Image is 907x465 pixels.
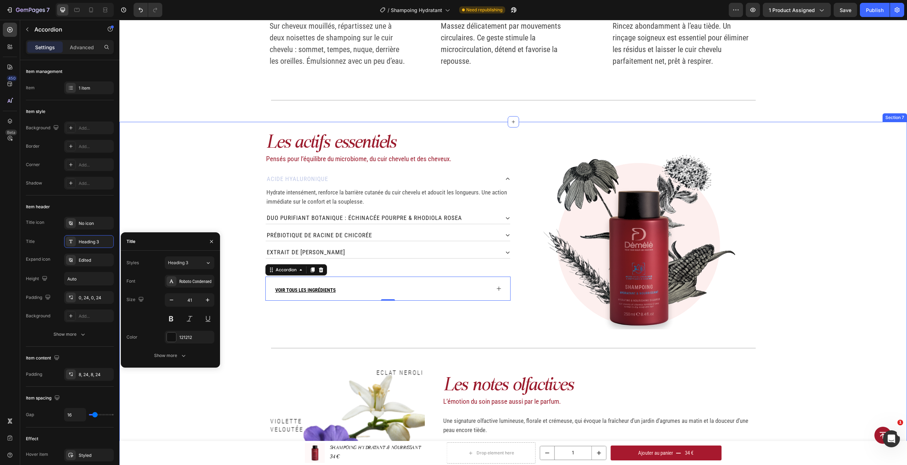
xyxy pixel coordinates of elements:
[765,95,786,101] div: Section 7
[26,274,49,284] div: Height
[147,134,390,144] p: Pensés pour l’équilibre du microbiome, du cuir chevelu et des cheveux.
[79,162,112,168] div: Add...
[70,44,94,51] p: Advanced
[26,123,60,133] div: Background
[79,180,112,187] div: Add...
[126,260,139,266] div: Styles
[883,430,900,447] iframe: Intercom live chat
[391,6,442,14] span: Shampoing Hydratant
[26,161,40,168] div: Corner
[168,260,188,266] span: Heading 3
[147,211,253,220] p: prébiotique de Racine de chicorée
[388,6,389,14] span: /
[7,75,17,81] div: 450
[5,130,17,135] div: Beta
[466,7,502,13] span: Need republishing
[154,352,187,359] div: Show more
[26,238,35,245] div: Title
[35,44,55,51] p: Settings
[26,180,42,186] div: Shadow
[179,334,213,341] div: 121212
[26,143,40,149] div: Border
[126,295,145,305] div: Size
[26,371,42,378] div: Padding
[79,295,112,301] div: 0, 24, 0, 24
[156,267,216,273] u: VOIR TOUS LES INGRÉDIENTS
[26,412,34,418] div: Gap
[53,331,86,338] div: Show more
[46,6,50,14] p: 7
[26,451,48,458] div: Hover item
[126,238,135,245] div: Title
[79,85,112,91] div: 1 item
[126,278,135,284] div: Font
[26,328,114,341] button: Show more
[897,420,903,425] span: 1
[26,256,50,262] div: Expand icon
[763,3,831,17] button: 1 product assigned
[146,113,391,134] h2: Les actifs essentiels
[866,6,884,14] div: Publish
[26,85,35,91] div: Item
[26,393,61,403] div: Item spacing
[26,436,38,442] div: Effect
[860,3,890,17] button: Publish
[126,334,137,340] div: Color
[79,125,112,131] div: Add...
[421,113,618,310] img: gempages_531459662973764496-9540b0d1-0b61-4918-a19d-ce69e2466152.png
[64,272,113,285] input: Auto
[134,3,162,17] div: Undo/Redo
[79,372,112,378] div: 8, 24, 8, 24
[147,168,390,186] p: Hydrate intensément, renforce la barrière cutanée du cuir chevelu et adoucit les longueurs. Une a...
[324,397,641,415] p: Une signature olfactive lumineuse, florale et crémeuse, qui évoque la fraîcheur d’un jardin d’agr...
[26,353,61,363] div: Item content
[147,194,343,203] p: Duo purifiant botanique : Échinacée pourpre & Rhodiola rosea
[126,349,214,362] button: Show more
[3,3,53,17] button: 7
[324,377,641,387] p: L’émotion du soin passe aussi par le parfum.
[147,155,209,164] p: Acide hyaluronique
[165,256,214,269] button: Heading 3
[323,356,642,376] h2: Les notes olfactives
[26,293,52,302] div: Padding
[64,408,86,421] input: Auto
[34,25,95,34] p: Accordion
[79,257,112,263] div: Edited
[79,452,112,459] div: Styled
[155,247,179,253] div: Accordion
[26,219,44,226] div: Title icon
[119,20,907,465] iframe: Design area
[79,313,112,319] div: Add...
[147,228,226,237] p: Extrait de [PERSON_NAME]
[79,220,112,227] div: No icon
[840,7,851,13] span: Save
[834,3,857,17] button: Save
[26,68,62,75] div: Item management
[179,278,213,285] div: Roboto Condensed
[26,108,45,115] div: Item style
[26,204,50,210] div: Item header
[26,313,50,319] div: Background
[79,239,112,245] div: Heading 3
[769,6,815,14] span: 1 product assigned
[79,143,112,150] div: Add...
